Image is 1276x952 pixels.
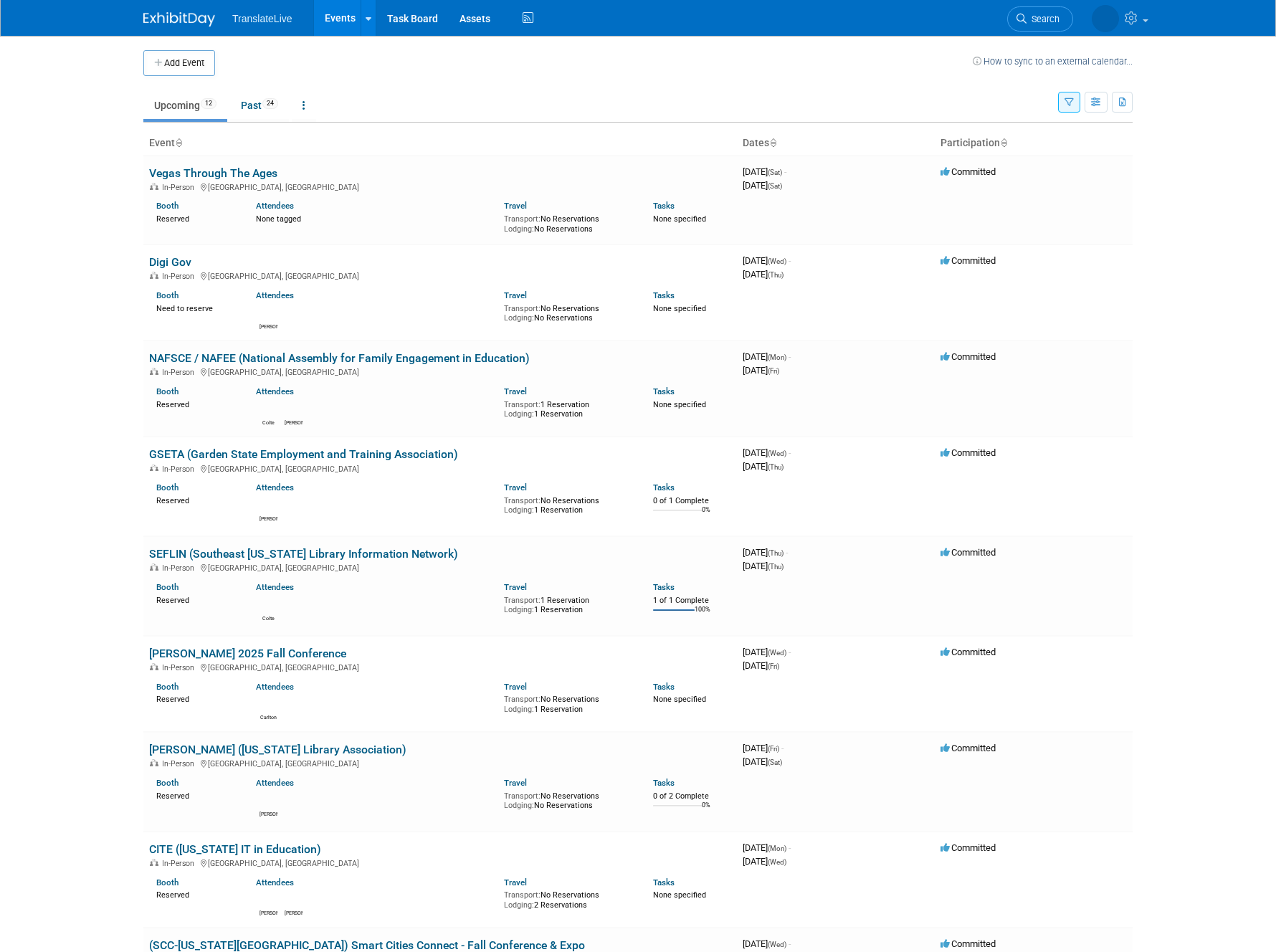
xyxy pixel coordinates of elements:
span: None specified [653,400,706,409]
img: In-Person Event [150,563,158,571]
span: Lodging: [504,605,534,614]
span: [DATE] [743,351,791,362]
div: [GEOGRAPHIC_DATA], [GEOGRAPHIC_DATA] [149,462,731,474]
span: [DATE] [743,365,779,376]
a: Booth [156,682,178,692]
span: [DATE] [743,938,791,949]
a: Attendees [256,778,294,788]
a: Travel [504,201,527,211]
th: Participation [935,131,1133,156]
a: Booth [156,582,178,592]
a: Booth [156,482,178,492]
span: - [789,938,791,949]
img: Becky Copeland [260,305,277,322]
span: [DATE] [743,842,791,853]
div: [GEOGRAPHIC_DATA], [GEOGRAPHIC_DATA] [149,857,731,868]
span: In-Person [162,465,199,474]
div: 1 Reservation 1 Reservation [504,397,632,419]
img: In-Person Event [150,663,158,670]
span: (Sat) [768,182,782,190]
div: No Reservations No Reservations [504,211,632,234]
a: Tasks [653,778,675,788]
span: Lodging: [504,313,534,323]
a: Attendees [256,682,294,692]
img: Colte Swift [260,401,277,418]
a: Booth [156,201,178,211]
span: Committed [941,255,996,266]
span: [DATE] [743,255,791,266]
span: - [784,166,786,177]
span: (Wed) [768,257,786,265]
span: Committed [941,842,996,853]
span: None specified [653,890,706,900]
a: Attendees [256,482,294,492]
div: No Reservations No Reservations [504,301,632,323]
span: Lodging: [504,705,534,714]
img: Kevin Weber [260,891,277,908]
span: (Thu) [768,563,784,571]
span: (Fri) [768,367,779,375]
img: In-Person Event [150,272,158,279]
div: [GEOGRAPHIC_DATA], [GEOGRAPHIC_DATA] [149,561,731,573]
span: In-Person [162,759,199,768]
span: Transport: [504,496,541,505]
a: CITE ([US_STATE] IT in Education) [149,842,321,856]
span: 12 [201,98,216,109]
span: [DATE] [743,660,779,671]
span: (Wed) [768,649,786,657]
span: In-Person [162,563,199,573]
span: [DATE] [743,647,791,657]
span: Committed [941,166,996,177]
span: Lodging: [504,505,534,515]
div: Reserved [156,593,234,606]
span: [DATE] [743,547,788,558]
a: Tasks [653,582,675,592]
div: Carlton Irvis [260,713,277,721]
span: 24 [262,98,278,109]
span: Transport: [504,791,541,801]
div: [GEOGRAPHIC_DATA], [GEOGRAPHIC_DATA] [149,757,731,768]
div: None tagged [256,211,494,224]
img: Kimberly Hernandez [285,891,302,908]
span: [DATE] [743,447,791,458]
div: 0 of 1 Complete [653,496,731,506]
span: TranslateLive [232,13,292,24]
span: [DATE] [743,269,784,280]
span: [DATE] [743,561,784,571]
img: In-Person Event [150,465,158,472]
div: [GEOGRAPHIC_DATA], [GEOGRAPHIC_DATA] [149,366,731,377]
img: Jeffrey Fragueiro [260,497,277,514]
span: - [789,255,791,266]
span: In-Person [162,272,199,281]
span: [DATE] [743,856,786,867]
span: Transport: [504,304,541,313]
a: Travel [504,582,527,592]
div: No Reservations 2 Reservations [504,887,632,910]
span: (Fri) [768,745,779,753]
div: [GEOGRAPHIC_DATA], [GEOGRAPHIC_DATA] [149,661,731,672]
img: In-Person Event [150,759,158,766]
a: Past24 [230,92,289,119]
div: 0 of 2 Complete [653,791,731,801]
span: (Wed) [768,941,786,948]
a: NAFSCE / NAFEE (National Assembly for Family Engagement in Education) [149,351,530,365]
a: [PERSON_NAME] 2025 Fall Conference [149,647,346,660]
div: Colte Swift [260,418,277,427]
a: Tasks [653,482,675,492]
span: (Thu) [768,549,784,557]
span: In-Person [162,663,199,672]
span: (Thu) [768,271,784,279]
span: None specified [653,214,706,224]
a: Travel [504,877,527,887]
a: Digi Gov [149,255,191,269]
a: Tasks [653,201,675,211]
a: Tasks [653,386,675,396]
img: Jennifer Quigley [260,792,277,809]
a: Attendees [256,290,294,300]
span: [DATE] [743,461,784,472]
span: Transport: [504,214,541,224]
a: Travel [504,386,527,396]
a: Booth [156,290,178,300]
a: Booth [156,386,178,396]
a: Vegas Through The Ages [149,166,277,180]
